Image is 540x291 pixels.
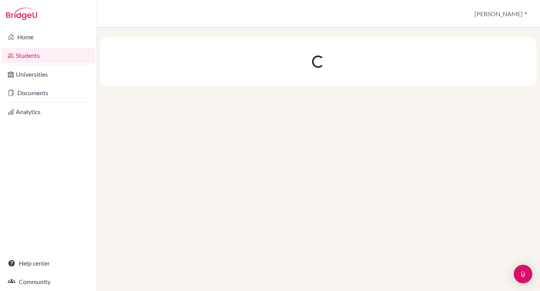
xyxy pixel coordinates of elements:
a: Community [2,274,94,289]
a: Home [2,29,94,45]
button: [PERSON_NAME] [471,7,531,21]
img: Bridge-U [6,8,37,20]
a: Students [2,48,94,63]
a: Help center [2,256,94,271]
a: Documents [2,85,94,101]
a: Universities [2,67,94,82]
a: Analytics [2,104,94,119]
div: Open Intercom Messenger [514,265,532,283]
